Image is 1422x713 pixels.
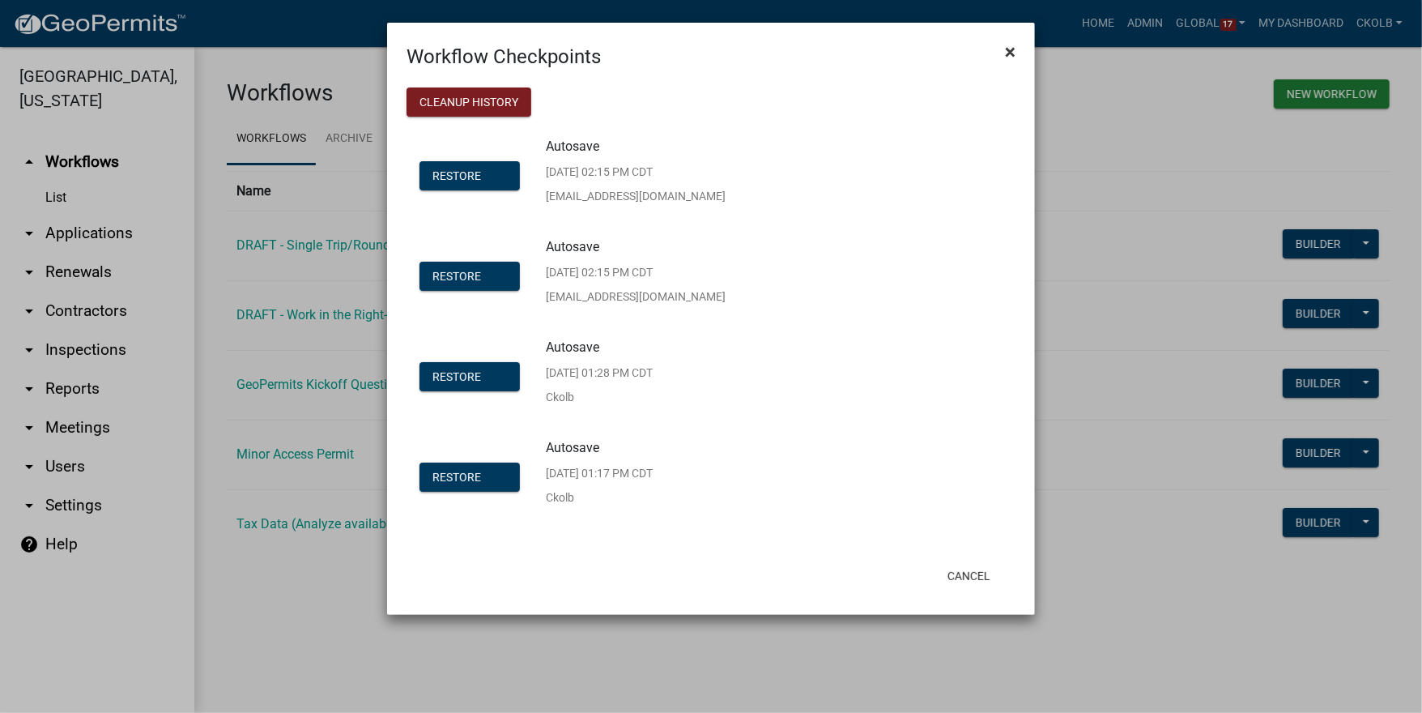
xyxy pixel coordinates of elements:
span: Restore [432,169,481,181]
span: × [1005,41,1015,63]
span: Restore [432,369,481,382]
p: Autosave [546,341,627,354]
button: Restore [419,262,520,291]
p: [DATE] 02:15 PM CDT [546,267,726,278]
p: [DATE] 02:15 PM CDT [546,166,726,177]
button: Cancel [935,561,1003,591]
button: Restore [419,161,520,190]
button: Cleanup History [407,88,531,117]
p: Autosave [546,241,700,254]
span: Restore [432,269,481,282]
h4: Workflow Checkpoints [407,42,601,71]
p: [DATE] 01:17 PM CDT [546,468,653,479]
p: [EMAIL_ADDRESS][DOMAIN_NAME] [546,291,726,302]
span: Restore [432,470,481,483]
p: Ckolb [546,492,653,503]
p: [EMAIL_ADDRESS][DOMAIN_NAME] [546,190,726,202]
p: Ckolb [546,391,653,403]
p: Autosave [546,140,700,153]
button: Restore [419,463,520,492]
p: [DATE] 01:28 PM CDT [546,367,653,378]
button: Restore [419,362,520,391]
p: Autosave [546,442,627,455]
button: Close [992,29,1028,75]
